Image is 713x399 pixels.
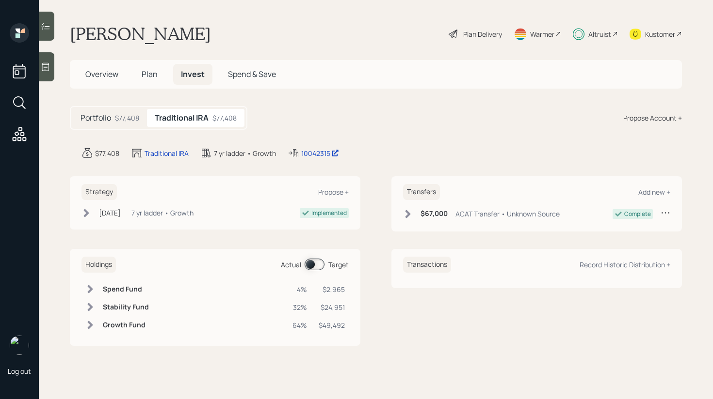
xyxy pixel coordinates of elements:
[421,210,448,218] h6: $67,000
[530,29,554,39] div: Warmer
[292,302,307,312] div: 32%
[319,284,345,294] div: $2,965
[81,184,117,200] h6: Strategy
[328,260,349,270] div: Target
[624,210,651,218] div: Complete
[99,208,121,218] div: [DATE]
[311,209,347,217] div: Implemented
[142,69,158,79] span: Plan
[319,302,345,312] div: $24,951
[103,285,149,293] h6: Spend Fund
[403,184,440,200] h6: Transfers
[8,367,31,376] div: Log out
[403,257,451,273] h6: Transactions
[81,113,111,123] h5: Portfolio
[292,284,307,294] div: 4%
[81,257,116,273] h6: Holdings
[623,113,682,123] div: Propose Account +
[70,23,211,45] h1: [PERSON_NAME]
[281,260,301,270] div: Actual
[580,260,670,269] div: Record Historic Distribution +
[645,29,675,39] div: Kustomer
[638,187,670,197] div: Add new +
[155,113,209,123] h5: Traditional IRA
[228,69,276,79] span: Spend & Save
[103,303,149,311] h6: Stability Fund
[319,320,345,330] div: $49,492
[292,320,307,330] div: 64%
[214,148,276,158] div: 7 yr ladder • Growth
[115,113,139,123] div: $77,408
[301,148,339,158] div: 10042315
[181,69,205,79] span: Invest
[85,69,118,79] span: Overview
[10,336,29,355] img: retirable_logo.png
[103,321,149,329] h6: Growth Fund
[318,187,349,197] div: Propose +
[212,113,237,123] div: $77,408
[455,209,560,219] div: ACAT Transfer • Unknown Source
[463,29,502,39] div: Plan Delivery
[95,148,119,158] div: $77,408
[145,148,189,158] div: Traditional IRA
[131,208,194,218] div: 7 yr ladder • Growth
[588,29,611,39] div: Altruist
